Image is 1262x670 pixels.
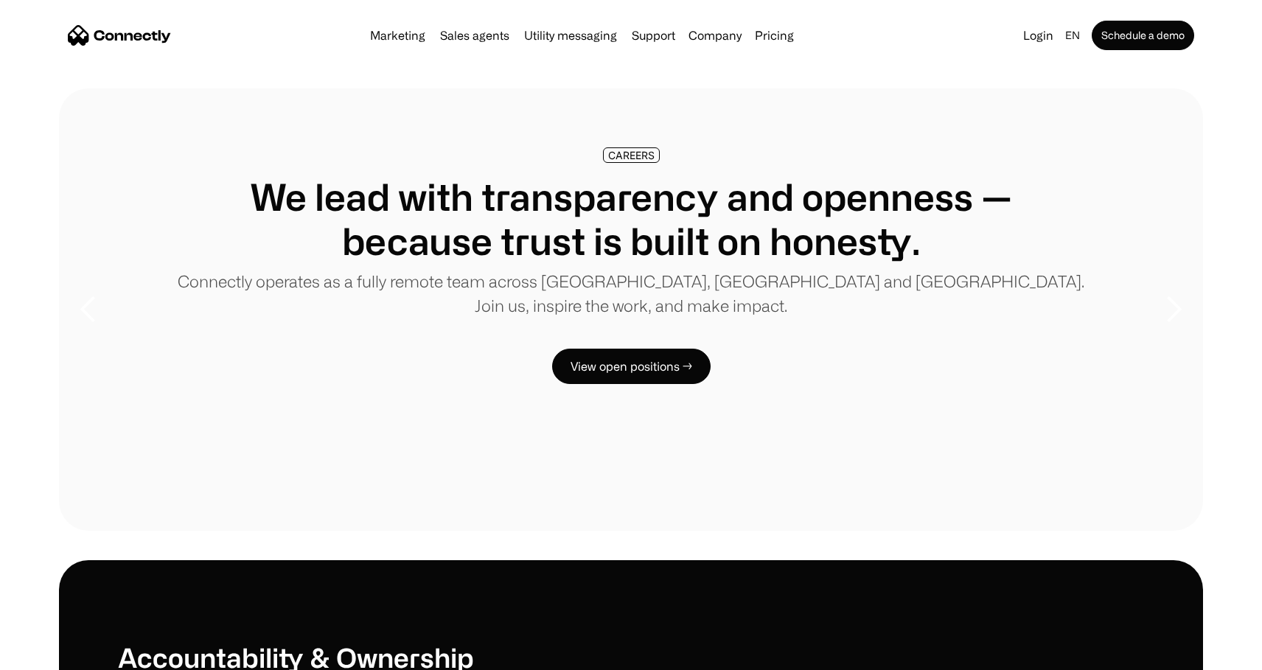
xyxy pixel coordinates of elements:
[552,349,711,384] a: View open positions →
[749,29,800,41] a: Pricing
[434,29,515,41] a: Sales agents
[1017,25,1059,46] a: Login
[688,25,742,46] div: Company
[364,29,431,41] a: Marketing
[518,29,623,41] a: Utility messaging
[1065,25,1080,46] div: en
[1092,21,1194,50] a: Schedule a demo
[177,269,1085,318] p: Connectly operates as a fully remote team across [GEOGRAPHIC_DATA], [GEOGRAPHIC_DATA] and [GEOGRA...
[608,150,655,161] div: CAREERS
[626,29,681,41] a: Support
[177,175,1085,263] h1: We lead with transparency and openness — because trust is built on honesty.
